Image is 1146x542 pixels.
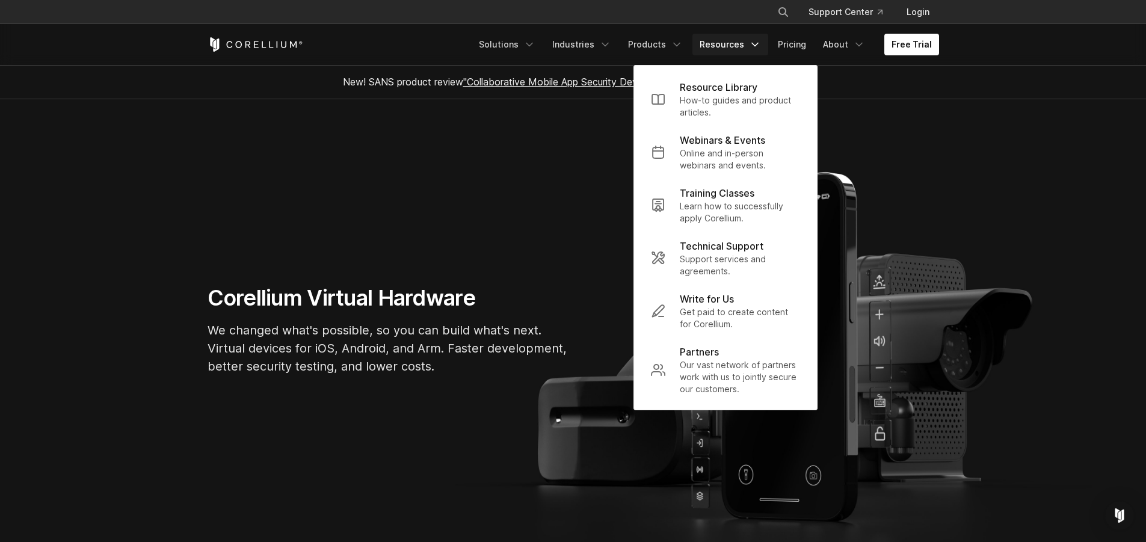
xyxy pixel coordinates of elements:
a: Training Classes Learn how to successfully apply Corellium. [641,179,810,232]
a: About [816,34,872,55]
p: How-to guides and product articles. [680,94,800,119]
p: Resource Library [680,80,757,94]
p: Webinars & Events [680,133,765,147]
a: Technical Support Support services and agreements. [641,232,810,285]
a: Support Center [799,1,892,23]
p: Training Classes [680,186,754,200]
a: "Collaborative Mobile App Security Development and Analysis" [463,76,741,88]
p: Our vast network of partners work with us to jointly secure our customers. [680,359,800,395]
div: Open Intercom Messenger [1105,501,1134,530]
p: We changed what's possible, so you can build what's next. Virtual devices for iOS, Android, and A... [208,321,568,375]
p: Learn how to successfully apply Corellium. [680,200,800,224]
a: Login [897,1,939,23]
p: Get paid to create content for Corellium. [680,306,800,330]
p: Write for Us [680,292,734,306]
a: Webinars & Events Online and in-person webinars and events. [641,126,810,179]
p: Technical Support [680,239,763,253]
a: Write for Us Get paid to create content for Corellium. [641,285,810,337]
a: Pricing [771,34,813,55]
a: Solutions [472,34,543,55]
a: Corellium Home [208,37,303,52]
a: Free Trial [884,34,939,55]
a: Resource Library How-to guides and product articles. [641,73,810,126]
h1: Corellium Virtual Hardware [208,285,568,312]
p: Online and in-person webinars and events. [680,147,800,171]
span: New! SANS product review now available. [343,76,804,88]
p: Support services and agreements. [680,253,800,277]
p: Partners [680,345,719,359]
a: Industries [545,34,618,55]
div: Navigation Menu [763,1,939,23]
a: Partners Our vast network of partners work with us to jointly secure our customers. [641,337,810,402]
a: Products [621,34,690,55]
a: Resources [692,34,768,55]
button: Search [772,1,794,23]
div: Navigation Menu [472,34,939,55]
